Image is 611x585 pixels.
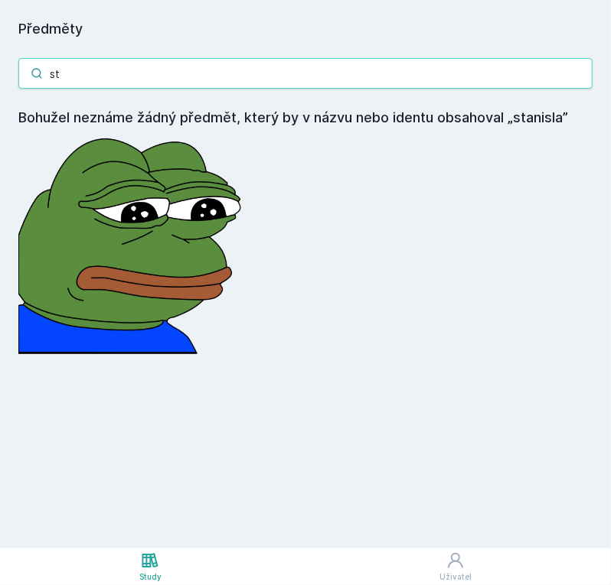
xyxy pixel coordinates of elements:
[18,18,593,40] h1: Předměty
[139,571,162,583] div: Study
[18,58,593,89] input: Název nebo ident předmětu…
[18,107,593,128] h4: Bohužel neznáme žádný předmět, který by v názvu nebo identu obsahoval „stanisla”
[18,128,248,354] img: error_picture.png
[439,571,472,583] div: Uživatel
